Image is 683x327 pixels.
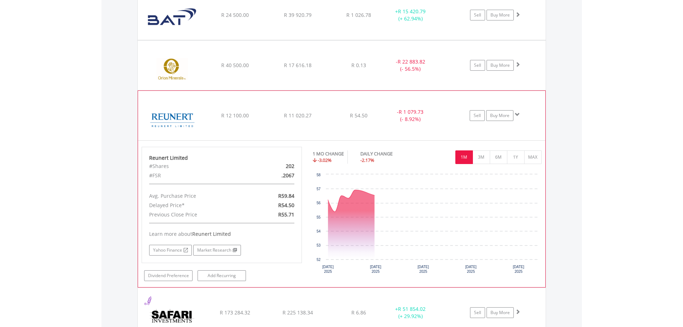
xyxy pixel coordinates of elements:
a: Market Research [193,245,241,256]
text: [DATE] 2025 [513,265,525,274]
span: R 24 500.00 [221,11,249,18]
a: Buy More [487,10,514,20]
img: EQU.ZA.ORN.png [141,50,203,88]
button: 3M [473,150,490,164]
text: 56 [317,201,321,205]
text: [DATE] 2025 [465,265,477,274]
button: 1Y [507,150,525,164]
text: 57 [317,187,321,191]
span: R54.50 [278,202,294,209]
span: R 6.86 [351,309,366,316]
a: Sell [470,10,485,20]
div: DAILY CHANGE [360,150,418,157]
span: R 12 100.00 [221,112,249,119]
a: Buy More [487,307,514,318]
img: EQU.ZA.RLO.png [142,100,203,139]
text: [DATE] 2025 [370,265,381,274]
text: 54 [317,229,321,233]
span: R 15 420.79 [398,8,426,15]
span: R 0.13 [351,62,366,69]
text: [DATE] 2025 [418,265,429,274]
div: Previous Close Price [144,210,248,219]
a: Buy More [487,60,514,71]
div: #Shares [144,162,248,171]
div: + (+ 62.94%) [384,8,438,22]
a: Dividend Preference [144,270,193,281]
span: -3.02% [318,157,332,163]
span: R 51 854.02 [398,305,426,312]
svg: Interactive chart [313,171,541,279]
a: Yahoo Finance [149,245,192,256]
text: 55 [317,215,321,219]
a: Sell [470,307,485,318]
span: R 1 026.78 [346,11,371,18]
span: R59.84 [278,192,294,199]
div: Learn more about [149,230,295,238]
a: Add Recurring [198,270,246,281]
button: 6M [490,150,507,164]
span: R 1 079.73 [399,108,423,115]
span: Reunert Limited [192,230,231,237]
div: + (+ 29.92%) [384,305,438,320]
div: Reunert Limited [149,154,295,162]
div: 202 [248,162,300,171]
span: R 173 284.32 [220,309,250,316]
div: 1 MO CHANGE [313,150,344,157]
span: R55.71 [278,211,294,218]
span: -2.17% [360,157,374,163]
span: R 54.50 [350,112,367,119]
span: R 17 616.18 [284,62,312,69]
div: Avg. Purchase Price [144,191,248,201]
div: #FSR [144,171,248,180]
div: - (- 56.5%) [384,58,438,73]
span: R 11 020.27 [284,112,312,119]
a: Buy More [486,110,513,121]
a: Sell [470,110,485,121]
button: 1M [455,150,473,164]
span: R 40 500.00 [221,62,249,69]
span: R 22 883.82 [398,58,425,65]
span: R 225 138.34 [283,309,313,316]
div: .2067 [248,171,300,180]
span: R 39 920.79 [284,11,312,18]
div: - (- 8.92%) [383,108,437,123]
div: Chart. Highcharts interactive chart. [313,171,542,279]
text: 58 [317,173,321,177]
div: Delayed Price* [144,201,248,210]
button: MAX [524,150,542,164]
text: 52 [317,258,321,262]
text: 53 [317,243,321,247]
text: [DATE] 2025 [322,265,334,274]
a: Sell [470,60,485,71]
